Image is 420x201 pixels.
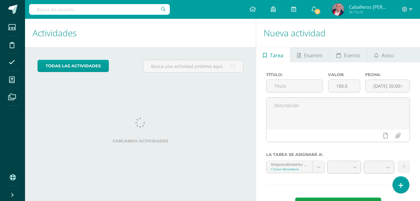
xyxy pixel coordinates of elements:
span: Caballeros [PERSON_NAME] [349,4,387,10]
img: 718472c83144e4d062e4550837bf6643.png [332,3,344,16]
input: Título [266,80,323,92]
a: Emprendimiento para la productividad 'A'I Curso Secundaria [266,161,324,173]
span: 9 [314,8,321,15]
label: Título: [266,72,323,77]
span: Evento [344,48,360,63]
input: Puntos máximos [328,80,360,92]
span: Tarea [270,48,283,63]
label: Fecha: [365,72,410,77]
label: Cargando actividades [38,139,243,143]
a: todas las Actividades [38,60,109,72]
label: Valor: [328,72,360,77]
h1: Nueva actividad [264,19,412,47]
h1: Actividades [33,19,248,47]
label: La tarea se asignará a: [266,152,410,157]
a: Examen [290,47,329,62]
span: Aviso [382,48,394,63]
span: Mi Perfil [349,9,387,15]
span: Examen [304,48,323,63]
a: Evento [330,47,367,62]
input: Busca una actividad próxima aquí... [143,60,243,72]
a: Aviso [367,47,401,62]
div: Emprendimiento para la productividad 'A' [271,161,308,167]
input: Fecha de entrega [366,80,410,92]
div: I Curso Secundaria [271,167,308,171]
a: Tarea [256,47,290,62]
input: Busca un usuario... [29,4,170,15]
